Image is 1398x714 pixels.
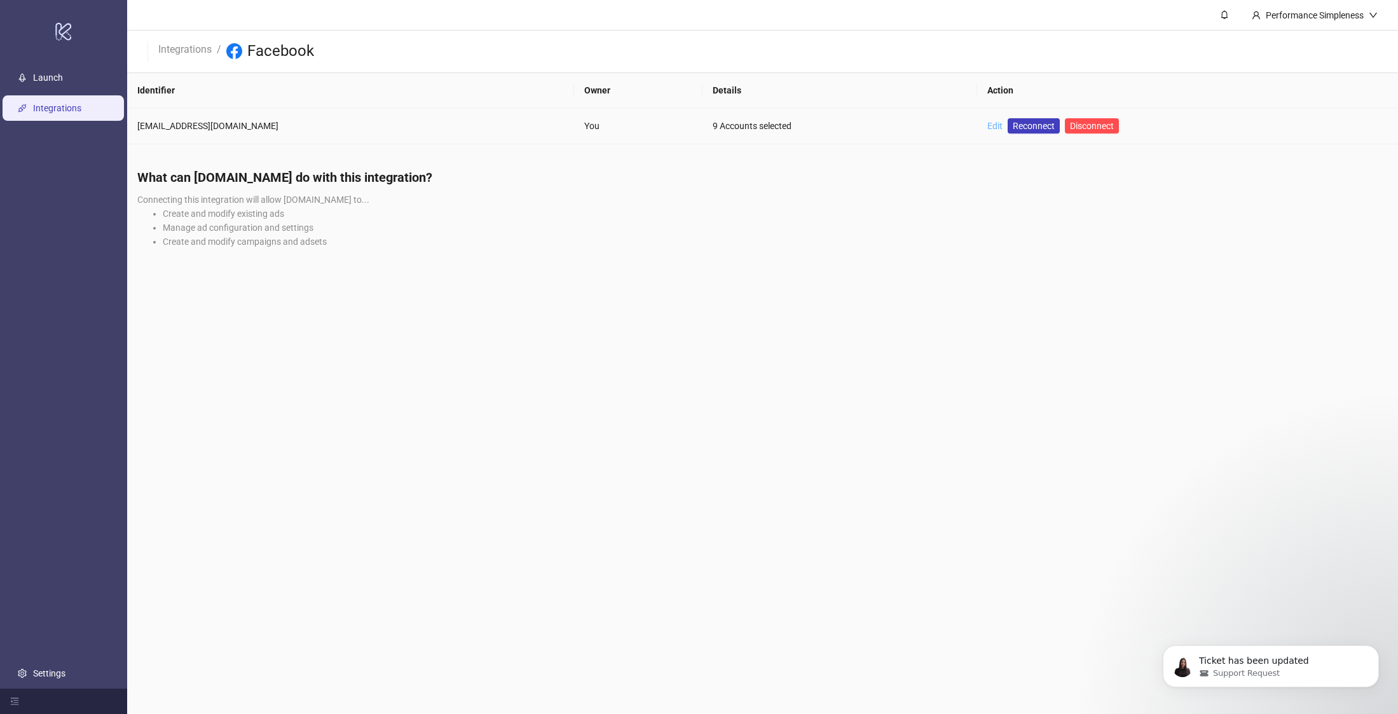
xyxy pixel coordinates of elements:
[1261,8,1369,22] div: Performance Simpleness
[163,235,1388,249] li: Create and modify campaigns and adsets
[977,73,1398,108] th: Action
[156,41,214,55] a: Integrations
[987,121,1003,131] a: Edit
[137,168,1388,186] h4: What can [DOMAIN_NAME] do with this integration?
[1008,118,1060,134] a: Reconnect
[33,668,65,678] a: Settings
[10,697,19,706] span: menu-fold
[1369,11,1378,20] span: down
[1070,121,1114,131] span: Disconnect
[1013,119,1055,133] span: Reconnect
[163,207,1388,221] li: Create and modify existing ads
[584,119,692,133] div: You
[137,195,369,205] span: Connecting this integration will allow [DOMAIN_NAME] to...
[247,41,314,62] h3: Facebook
[33,103,81,113] a: Integrations
[1065,118,1119,134] button: Disconnect
[713,119,967,133] div: 9 Accounts selected
[1252,11,1261,20] span: user
[1144,619,1398,708] iframe: Intercom notifications message
[1220,10,1229,19] span: bell
[702,73,977,108] th: Details
[127,73,574,108] th: Identifier
[163,221,1388,235] li: Manage ad configuration and settings
[33,72,63,83] a: Launch
[217,41,221,62] li: /
[137,119,564,133] div: [EMAIL_ADDRESS][DOMAIN_NAME]
[574,73,702,108] th: Owner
